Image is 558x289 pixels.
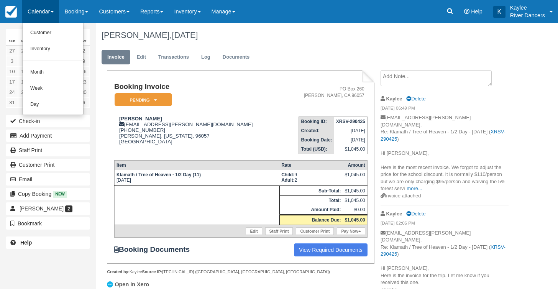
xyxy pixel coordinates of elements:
th: Total: [279,196,343,205]
strong: Booking Documents [114,245,197,254]
button: Bookmark [6,217,90,230]
a: 16 [78,66,90,77]
div: Kaylee [TECHNICAL_ID] ([GEOGRAPHIC_DATA], [GEOGRAPHIC_DATA], [GEOGRAPHIC_DATA]) [107,269,374,275]
button: Add Payment [6,130,90,142]
th: Rate [279,161,343,170]
a: Staff Print [265,227,293,235]
h1: [PERSON_NAME], [102,31,509,40]
a: Customer Print [296,227,334,235]
a: [PERSON_NAME] 2 [6,202,90,215]
b: Help [20,240,32,246]
a: more... [407,186,422,191]
th: Amount [343,161,367,170]
a: 25 [18,87,30,97]
td: [DATE] [334,135,368,144]
strong: XRSV-290425 [336,119,365,124]
th: Total (USD): [299,144,334,154]
a: 28 [18,46,30,56]
a: Delete [406,211,425,217]
span: Help [471,8,483,15]
th: Item [114,161,279,170]
a: 11 [18,66,30,77]
td: $1,045.00 [343,196,367,205]
a: Invoice [102,50,130,65]
th: Booking Date: [299,135,334,144]
a: Month [23,64,83,80]
button: Email [6,173,90,186]
div: $1,045.00 [345,172,365,184]
em: [DATE] 02:06 PM [381,220,509,228]
img: checkfront-main-nav-mini-logo.png [5,6,17,18]
em: Pending [115,93,172,107]
td: [DATE] [334,126,368,135]
a: 24 [6,87,18,97]
strong: Kaylee [386,211,402,217]
a: Pending [114,93,169,107]
a: Documents [217,50,256,65]
a: Staff Print [6,144,90,156]
a: 27 [6,46,18,56]
a: Day [23,97,83,113]
td: [DATE] [114,170,279,186]
a: Edit [131,50,152,65]
button: Copy Booking New [6,188,90,200]
p: Kaylee [510,4,545,11]
strong: [PERSON_NAME] [119,116,162,122]
strong: Adult [281,177,295,183]
a: Week [23,80,83,97]
address: PO Box 260 [PERSON_NAME], CA 96057 [287,86,364,99]
a: View Required Documents [294,243,368,256]
div: K [493,6,505,18]
a: 10 [6,66,18,77]
td: $1,045.00 [334,144,368,154]
a: Log [195,50,216,65]
a: 1 [18,97,30,108]
strong: $1,045.00 [345,217,365,223]
th: Booking ID: [299,117,334,126]
span: [DATE] [172,30,198,40]
th: Amount Paid: [279,205,343,215]
a: Customer [23,25,83,41]
span: [PERSON_NAME] [20,205,64,212]
a: Customer Print [6,159,90,171]
a: 6 [78,97,90,108]
p: [EMAIL_ADDRESS][PERSON_NAME][DOMAIN_NAME], Re: Klamath / Tree of Heaven - 1/2 Day - [DATE] ( ) Hi... [381,114,509,192]
span: New [53,191,67,197]
p: River Dancers [510,11,545,19]
strong: Klamath / Tree of Heaven - 1/2 Day (11) [117,172,201,177]
a: Delete [406,96,425,102]
a: Edit [246,227,262,235]
strong: Source IP: [142,269,162,274]
th: Sub-Total: [279,186,343,196]
th: Created: [299,126,334,135]
i: Help [464,9,469,14]
div: Invoice attached [381,192,509,200]
strong: Child [281,172,294,177]
td: $1,045.00 [343,186,367,196]
em: [DATE] 06:49 PM [381,105,509,113]
ul: Calendar [22,23,84,115]
a: Inventory [23,41,83,57]
div: [EMAIL_ADDRESS][PERSON_NAME][DOMAIN_NAME] [PHONE_NUMBER] [PERSON_NAME], [US_STATE], 96057 [GEOGRA... [114,116,284,154]
a: 18 [18,77,30,87]
a: 30 [78,87,90,97]
a: 23 [78,77,90,87]
strong: Created by: [107,269,130,274]
h1: Booking Invoice [114,83,284,91]
td: $0.00 [343,205,367,215]
td: 9 2 [279,170,343,186]
strong: Kaylee [386,96,402,102]
a: 9 [78,56,90,66]
a: XRSV-290425 [381,129,505,142]
th: Mon [18,37,30,46]
button: Check-in [6,115,90,127]
span: 2 [65,205,72,212]
th: Balance Due: [279,215,343,225]
a: Transactions [153,50,195,65]
a: 17 [6,77,18,87]
a: 4 [18,56,30,66]
th: Sun [6,37,18,46]
th: Sat [78,37,90,46]
a: 31 [6,97,18,108]
a: 3 [6,56,18,66]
